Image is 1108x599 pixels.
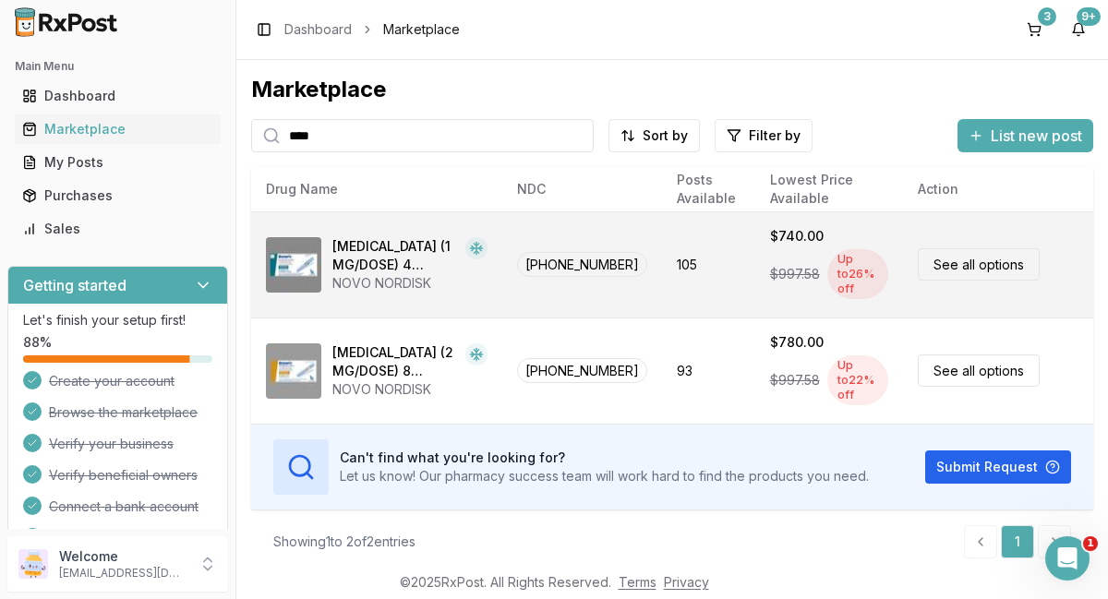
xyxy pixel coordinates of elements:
nav: pagination [964,525,1071,558]
button: 3 [1019,15,1049,44]
span: $997.58 [770,265,820,283]
span: List new post [991,125,1082,147]
td: 93 [662,317,755,424]
th: Action [903,167,1093,211]
span: [PHONE_NUMBER] [517,358,647,383]
button: Submit Request [925,450,1071,484]
h2: Main Menu [15,59,221,74]
span: Verify beneficial owners [49,466,198,485]
div: Purchases [22,186,213,205]
a: Terms [619,574,656,590]
p: Let's finish your setup first! [23,311,212,329]
div: $780.00 [770,333,824,352]
a: See all options [918,354,1040,387]
div: 3 [1038,7,1056,26]
p: [EMAIL_ADDRESS][DOMAIN_NAME] [59,566,187,581]
th: NDC [502,167,662,211]
div: NOVO NORDISK [332,380,488,399]
img: Ozempic (2 MG/DOSE) 8 MG/3ML SOPN [266,343,321,399]
div: $740.00 [770,227,824,246]
span: Sort by [643,126,688,145]
nav: breadcrumb [284,20,460,39]
a: Privacy [664,574,709,590]
img: User avatar [18,549,48,579]
span: Connect a bank account [49,497,199,516]
span: [PHONE_NUMBER] [517,252,647,277]
div: [MEDICAL_DATA] (2 MG/DOSE) 8 MG/3ML SOPN [332,343,458,380]
a: Marketplace [15,113,221,146]
button: 9+ [1064,15,1093,44]
div: Marketplace [22,120,213,138]
p: Welcome [59,547,187,566]
th: Drug Name [251,167,502,211]
span: Create your account [49,372,175,390]
div: Up to 22 % off [827,355,888,405]
div: [MEDICAL_DATA] (1 MG/DOSE) 4 MG/3ML SOPN [332,237,458,274]
button: Purchases [7,181,228,210]
div: Dashboard [22,87,213,105]
a: My Posts [15,146,221,179]
span: Filter by [749,126,801,145]
td: 105 [662,211,755,317]
a: Purchases [15,179,221,212]
th: Posts Available [662,167,755,211]
a: Dashboard [284,20,352,39]
span: 1 [1083,536,1098,551]
span: Marketplace [383,20,460,39]
span: 88 % [23,333,52,352]
div: Marketplace [251,75,1093,104]
img: Ozempic (1 MG/DOSE) 4 MG/3ML SOPN [266,237,321,293]
span: $997.58 [770,371,820,389]
div: 9+ [1077,7,1101,26]
button: Marketplace [7,114,228,144]
button: My Posts [7,148,228,177]
th: Lowest Price Available [755,167,903,211]
button: Filter by [715,119,813,152]
h3: Getting started [23,274,126,296]
div: Up to 26 % off [827,249,888,299]
a: Sales [15,212,221,246]
h3: Can't find what you're looking for? [340,449,869,467]
span: Browse the marketplace [49,403,198,422]
button: Sort by [608,119,700,152]
button: List new post [957,119,1093,152]
button: Dashboard [7,81,228,111]
span: Verify your business [49,435,174,453]
img: RxPost Logo [7,7,126,37]
div: Sales [22,220,213,238]
button: Sales [7,214,228,244]
a: See all options [918,248,1040,281]
div: My Posts [22,153,213,172]
div: NOVO NORDISK [332,274,488,293]
a: Dashboard [15,79,221,113]
div: Showing 1 to 2 of 2 entries [273,533,415,551]
a: 1 [1001,525,1034,558]
a: List new post [957,128,1093,147]
iframe: Intercom live chat [1045,536,1090,581]
p: Let us know! Our pharmacy success team will work hard to find the products you need. [340,467,869,485]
